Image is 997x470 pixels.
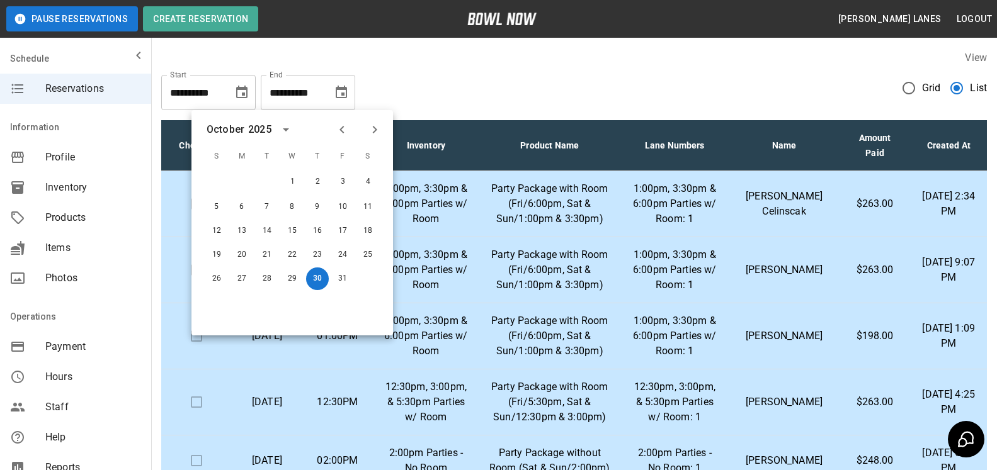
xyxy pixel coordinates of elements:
p: [DATE] 1:09 PM [921,321,977,351]
button: Oct 14, 2025 [256,220,278,242]
button: calendar view is open, switch to year view [275,119,297,140]
button: Oct 6, 2025 [231,196,253,218]
span: W [281,144,304,169]
p: 1:00pm, 3:30pm & 6:00pm Parties w/ Room [383,247,469,293]
button: Oct 12, 2025 [205,220,228,242]
p: Party Package with Room (Fri/5:30pm, Sat & Sun/12:30pm & 3:00pm) [489,379,610,425]
p: [DATE] [242,453,292,468]
span: Grid [922,81,941,96]
p: $198.00 [850,328,901,344]
button: Oct 9, 2025 [306,196,329,218]
p: 12:30pm, 3:00pm, & 5:30pm Parties w/ Room [383,379,469,425]
button: Oct 25, 2025 [356,243,379,266]
p: [DATE] [242,328,292,344]
button: Oct 20, 2025 [231,243,253,266]
span: S [356,144,379,169]
p: [DATE] [242,394,292,410]
th: Name [729,120,840,171]
span: Inventory [45,180,141,195]
button: Choose date, selected date is Oct 30, 2025 [329,80,354,105]
th: Amount Paid [840,120,911,171]
div: October [207,122,244,137]
label: View [965,52,987,64]
span: M [231,144,253,169]
button: Oct 31, 2025 [331,267,354,290]
button: Oct 7, 2025 [256,196,278,218]
th: Created At [911,120,987,171]
div: 2025 [248,122,271,137]
p: [PERSON_NAME] Celinscak [739,189,829,219]
button: Oct 21, 2025 [256,243,278,266]
p: [DATE] 2:34 PM [921,189,977,219]
p: [PERSON_NAME] [739,394,829,410]
p: 12:30pm, 3:00pm, & 5:30pm Parties w/ Room: 1 [630,379,719,425]
button: Oct 8, 2025 [281,196,304,218]
p: $263.00 [850,394,901,410]
button: Oct 1, 2025 [282,171,304,193]
img: logo [467,13,537,25]
span: Staff [45,400,141,415]
span: Hours [45,369,141,384]
span: F [331,144,354,169]
button: Oct 15, 2025 [281,220,304,242]
span: T [256,144,278,169]
button: Oct 29, 2025 [281,267,304,290]
span: T [306,144,329,169]
button: Next month [364,119,385,140]
button: Oct 27, 2025 [231,267,253,290]
span: Photos [45,271,141,286]
button: Oct 13, 2025 [231,220,253,242]
p: [DATE] 4:25 PM [921,387,977,417]
span: Profile [45,150,141,165]
p: Party Package with Room (Fri/6:00pm, Sat & Sun/1:00pm & 3:30pm) [489,181,610,227]
button: Oct 17, 2025 [331,220,354,242]
button: Oct 3, 2025 [332,171,355,193]
p: 1:00pm, 3:30pm & 6:00pm Parties w/ Room: 1 [630,247,719,293]
p: [DATE] 9:07 PM [921,255,977,285]
span: Payment [45,339,141,354]
span: Reservations [45,81,141,96]
button: Oct 26, 2025 [205,267,228,290]
button: Oct 11, 2025 [356,196,379,218]
p: [PERSON_NAME] [739,328,829,344]
button: Choose date, selected date is Sep 30, 2025 [229,80,254,105]
span: Products [45,210,141,225]
p: 12:30PM [312,394,363,410]
th: Check In [161,120,232,171]
button: Oct 23, 2025 [306,243,329,266]
p: 02:00PM [312,453,363,468]
th: Lane Numbers [620,120,729,171]
p: 01:00PM [312,328,363,344]
p: [PERSON_NAME] [739,453,829,468]
span: Help [45,430,141,445]
p: 1:00pm, 3:30pm & 6:00pm Parties w/ Room [383,313,469,359]
span: Items [45,240,141,255]
span: List [970,81,987,96]
p: 1:00pm, 3:30pm & 6:00pm Parties w/ Room [383,181,469,227]
button: Logout [952,8,997,31]
p: $248.00 [850,453,901,468]
p: Party Package with Room (Fri/6:00pm, Sat & Sun/1:00pm & 3:30pm) [489,247,610,293]
button: Oct 2, 2025 [307,171,329,193]
button: Oct 10, 2025 [331,196,354,218]
p: [PERSON_NAME] [739,262,829,277]
button: [PERSON_NAME] Lanes [833,8,947,31]
button: Oct 4, 2025 [357,171,380,193]
button: Oct 28, 2025 [256,267,278,290]
button: Oct 24, 2025 [331,243,354,266]
p: 1:00pm, 3:30pm & 6:00pm Parties w/ Room: 1 [630,313,719,359]
p: $263.00 [850,262,901,277]
button: Previous month [331,119,353,140]
button: Create Reservation [143,6,258,31]
button: Oct 16, 2025 [306,220,329,242]
p: 1:00pm, 3:30pm & 6:00pm Parties w/ Room: 1 [630,181,719,227]
th: Inventory [373,120,479,171]
button: Oct 18, 2025 [356,220,379,242]
button: Oct 5, 2025 [205,196,228,218]
p: Party Package with Room (Fri/6:00pm, Sat & Sun/1:00pm & 3:30pm) [489,313,610,359]
button: Oct 22, 2025 [281,243,304,266]
span: S [205,144,228,169]
p: $263.00 [850,196,901,211]
th: Product Name [479,120,620,171]
button: Oct 30, 2025 [306,267,329,290]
